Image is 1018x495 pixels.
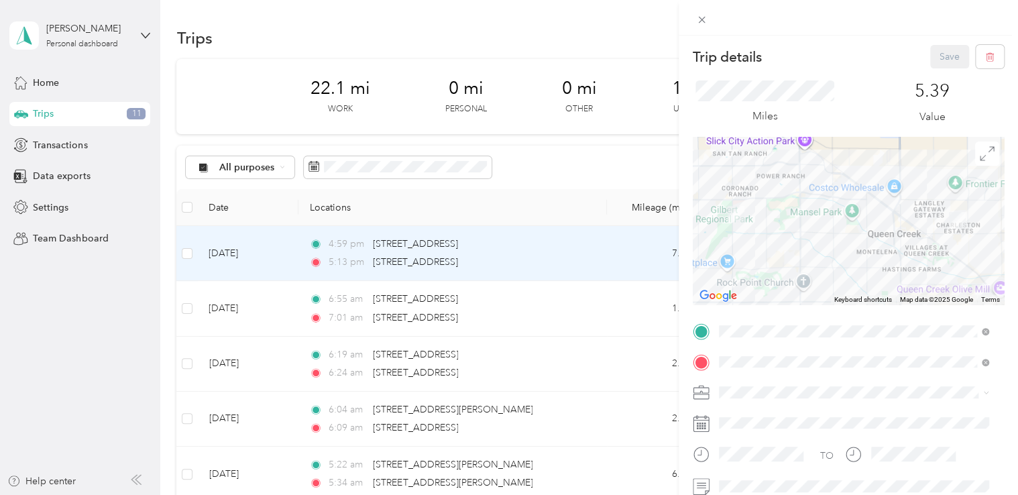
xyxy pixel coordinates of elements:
p: Miles [752,108,777,125]
iframe: Everlance-gr Chat Button Frame [943,420,1018,495]
p: 5.39 [915,80,950,102]
div: TO [820,449,834,463]
a: Open this area in Google Maps (opens a new window) [696,287,740,305]
p: Trip details [693,48,762,66]
button: Keyboard shortcuts [834,295,892,305]
img: Google [696,287,740,305]
p: Value [919,109,945,125]
a: Terms (opens in new tab) [981,296,1000,303]
span: Map data ©2025 Google [900,296,973,303]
